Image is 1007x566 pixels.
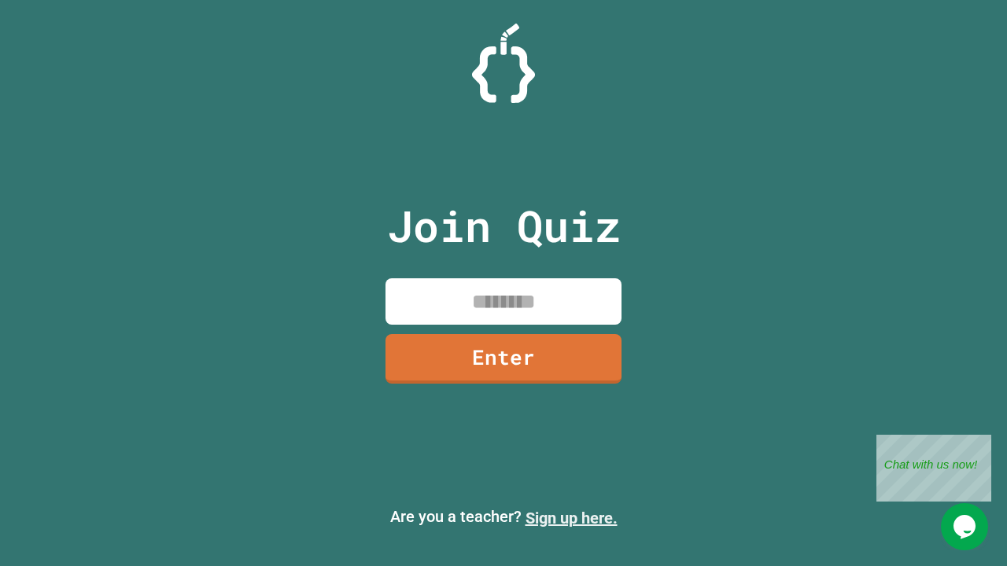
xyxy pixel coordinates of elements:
[941,503,991,550] iframe: chat widget
[387,193,621,259] p: Join Quiz
[876,435,991,502] iframe: chat widget
[472,24,535,103] img: Logo.svg
[13,505,994,530] p: Are you a teacher?
[385,334,622,384] a: Enter
[526,509,618,527] a: Sign up here.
